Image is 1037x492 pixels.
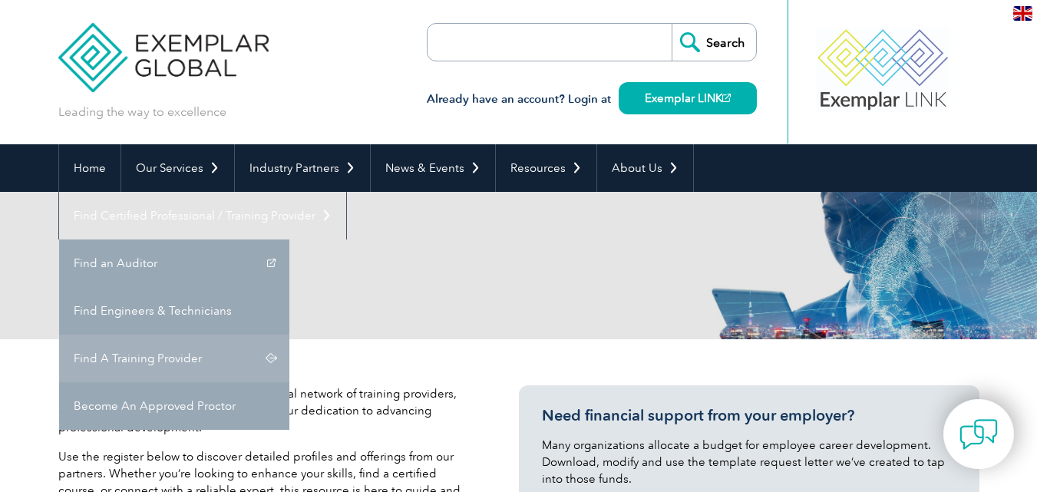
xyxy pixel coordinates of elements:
[235,144,370,192] a: Industry Partners
[59,192,346,239] a: Find Certified Professional / Training Provider
[58,104,226,121] p: Leading the way to excellence
[59,144,121,192] a: Home
[722,94,731,102] img: open_square.png
[59,335,289,382] a: Find A Training Provider
[542,437,956,487] p: Many organizations allocate a budget for employee career development. Download, modify and use th...
[59,382,289,430] a: Become An Approved Proctor
[542,406,956,425] h3: Need financial support from your employer?
[58,253,703,278] h2: Client Register
[121,144,234,192] a: Our Services
[619,82,757,114] a: Exemplar LINK
[597,144,693,192] a: About Us
[672,24,756,61] input: Search
[59,239,289,287] a: Find an Auditor
[58,385,473,436] p: Exemplar Global proudly works with a global network of training providers, consultants, and organ...
[496,144,596,192] a: Resources
[1013,6,1032,21] img: en
[959,415,998,454] img: contact-chat.png
[59,287,289,335] a: Find Engineers & Technicians
[427,90,757,109] h3: Already have an account? Login at
[371,144,495,192] a: News & Events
